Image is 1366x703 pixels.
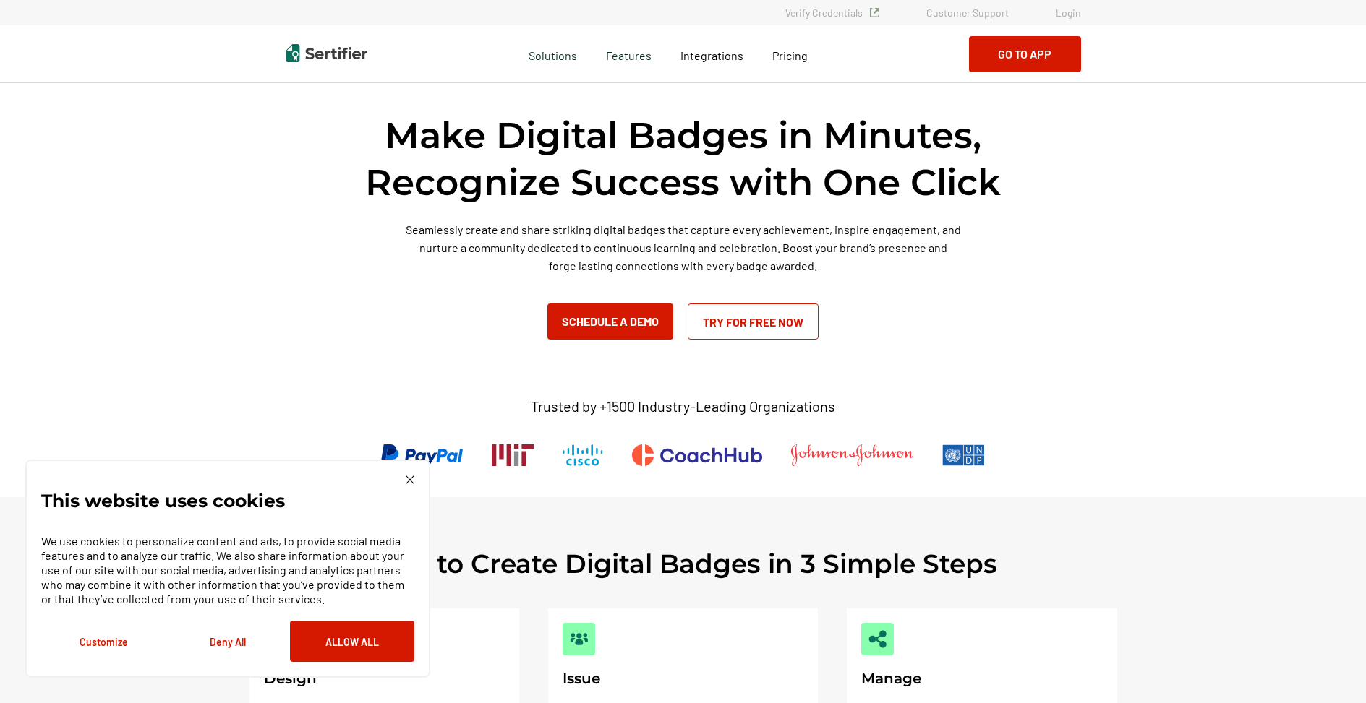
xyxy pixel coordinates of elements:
[680,45,743,63] a: Integrations
[563,670,803,688] h3: Issue
[1294,634,1366,703] iframe: Chat Widget
[381,444,463,466] img: PayPal
[531,397,835,415] p: Trusted by +1500 Industry-Leading Organizations
[926,7,1009,19] a: Customer Support
[570,630,588,648] img: Issue Image
[688,303,819,340] a: Try for Free Now
[286,112,1081,206] h1: Make Digital Badges in Minutes, Recognize Success with One Click
[41,621,166,662] button: Customize
[772,45,808,63] a: Pricing
[529,45,577,63] span: Solutions
[290,621,414,662] button: Allow All
[563,444,603,466] img: Cisco
[680,48,743,62] span: Integrations
[791,444,913,466] img: Johnson & Johnson
[1056,7,1081,19] a: Login
[492,444,534,466] img: Massachusetts Institute of Technology
[286,44,367,62] img: Sertifier | Digital Credentialing Platform
[405,220,962,275] p: Seamlessly create and share striking digital badges that capture every achievement, inspire engag...
[969,36,1081,72] button: Go to App
[868,630,887,648] img: Manage Image
[406,475,414,484] img: Cookie Popup Close
[166,621,290,662] button: Deny All
[942,444,985,466] img: UNDP
[41,493,285,508] p: This website uses cookies
[606,45,652,63] span: Features
[632,444,762,466] img: CoachHub
[264,670,505,688] h3: Design
[547,303,673,340] button: Schedule a Demo
[861,670,1102,688] h3: Manage
[785,7,879,19] a: Verify Credentials
[369,548,997,579] h2: How to Create Digital Badges in 3 Simple Steps
[870,8,879,17] img: Verified
[772,48,808,62] span: Pricing
[41,534,414,606] p: We use cookies to personalize content and ads, to provide social media features and to analyze ou...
